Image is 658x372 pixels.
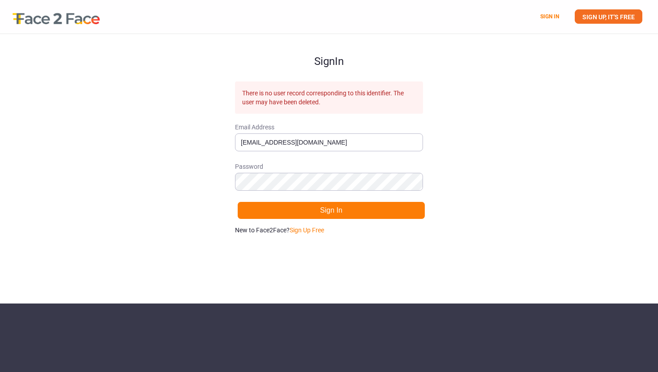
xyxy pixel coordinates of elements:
span: Email Address [235,123,423,132]
input: Password [235,173,423,191]
p: New to Face2Face? [235,226,423,235]
button: Sign In [237,201,425,219]
input: Email Address [235,133,423,151]
a: SIGN UP, IT'S FREE [575,9,642,24]
span: Password [235,162,423,171]
div: There is no user record corresponding to this identifier. The user may have been deleted. [235,81,423,114]
a: SIGN IN [540,13,559,20]
h1: Sign In [235,34,423,67]
a: Sign Up Free [290,227,324,234]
